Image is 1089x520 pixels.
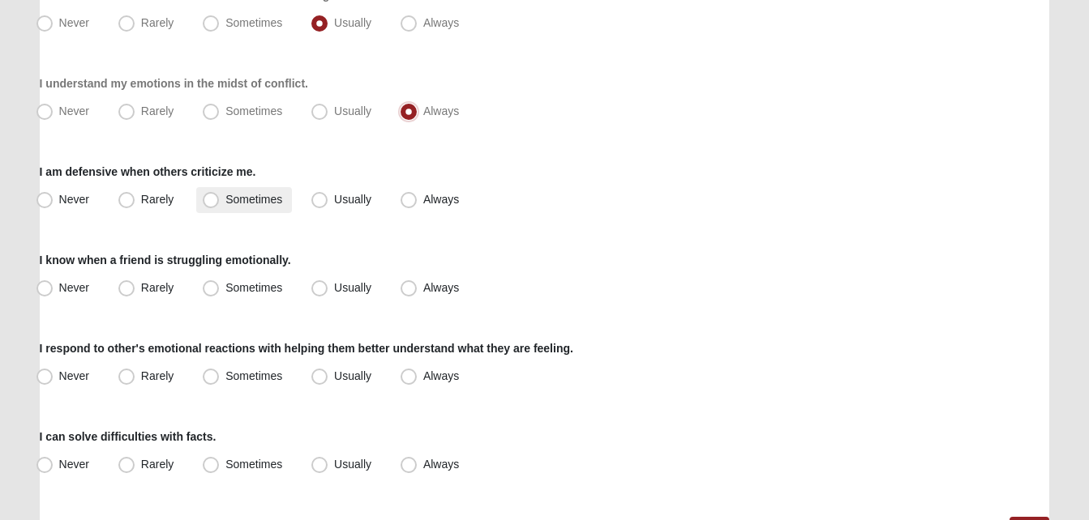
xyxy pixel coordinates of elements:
span: Never [59,193,89,206]
span: Rarely [141,193,174,206]
span: Always [423,16,459,29]
span: Never [59,458,89,471]
label: I am defensive when others criticize me. [40,164,256,180]
span: Sometimes [225,281,282,294]
span: Rarely [141,281,174,294]
span: Usually [334,193,371,206]
span: Always [423,369,459,382]
span: Rarely [141,16,174,29]
span: Usually [334,16,371,29]
span: Sometimes [225,458,282,471]
label: I can solve difficulties with facts. [40,428,217,445]
span: Sometimes [225,369,282,382]
span: Rarely [141,369,174,382]
span: Never [59,281,89,294]
label: I know when a friend is struggling emotionally. [40,252,291,268]
span: Sometimes [225,104,282,117]
span: Always [423,104,459,117]
span: Always [423,281,459,294]
label: I respond to other's emotional reactions with helping them better understand what they are feeling. [40,340,573,356]
span: Never [59,369,89,382]
span: Sometimes [225,16,282,29]
span: Always [423,193,459,206]
span: Usually [334,458,371,471]
span: Sometimes [225,193,282,206]
span: Usually [334,281,371,294]
span: Usually [334,104,371,117]
span: Usually [334,369,371,382]
span: Rarely [141,104,174,117]
span: Never [59,16,89,29]
span: Rarely [141,458,174,471]
span: Never [59,104,89,117]
span: Always [423,458,459,471]
label: I understand my emotions in the midst of conflict. [40,75,308,92]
